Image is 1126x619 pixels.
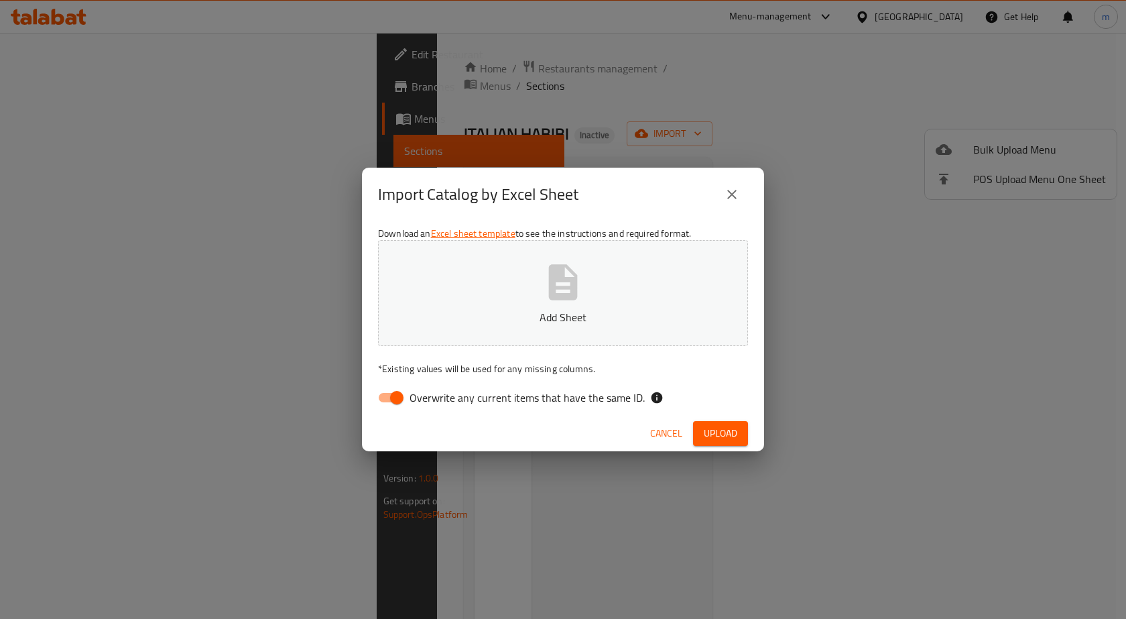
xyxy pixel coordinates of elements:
[410,390,645,406] span: Overwrite any current items that have the same ID.
[378,184,578,205] h2: Import Catalog by Excel Sheet
[399,309,727,325] p: Add Sheet
[362,221,764,416] div: Download an to see the instructions and required format.
[431,225,515,242] a: Excel sheet template
[693,421,748,446] button: Upload
[650,391,664,404] svg: If the overwrite option isn't selected, then the items that match an existing ID will be ignored ...
[645,421,688,446] button: Cancel
[378,362,748,376] p: Existing values will be used for any missing columns.
[378,240,748,346] button: Add Sheet
[704,425,737,442] span: Upload
[650,425,682,442] span: Cancel
[716,178,748,211] button: close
